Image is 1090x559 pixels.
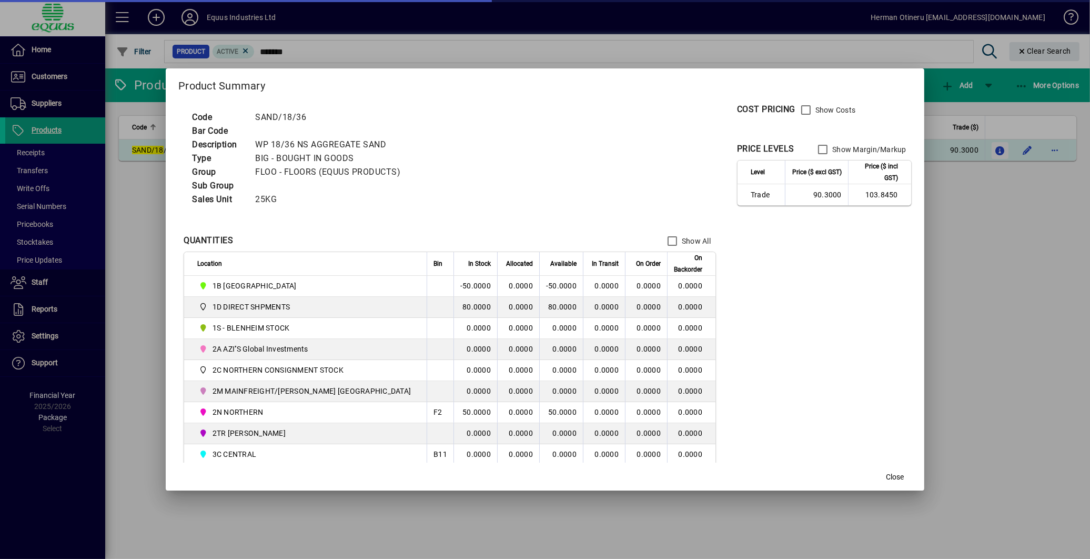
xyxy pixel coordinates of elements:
td: Group [187,165,250,179]
span: 0.0000 [594,387,619,395]
span: 0.0000 [594,450,619,458]
td: WP 18/36 NS AGGREGATE SAND [250,138,413,152]
div: COST PRICING [737,103,795,116]
td: 0.0000 [497,381,539,402]
span: Location [197,258,222,269]
span: In Transit [592,258,619,269]
div: PRICE LEVELS [737,143,794,155]
td: 80.0000 [453,297,497,318]
span: Level [751,166,765,178]
span: On Order [636,258,661,269]
td: Sub Group [187,179,250,193]
span: Bin [433,258,442,269]
td: B11 [427,444,453,465]
td: 0.0000 [667,318,715,339]
span: 2N NORTHERN [197,406,415,418]
td: 0.0000 [497,360,539,381]
span: 2M MAINFREIGHT/OWENS AUCKLAND [197,385,415,397]
td: FLOO - FLOORS (EQUUS PRODUCTS) [250,165,413,179]
span: 0.0000 [637,324,661,332]
td: 0.0000 [497,339,539,360]
span: Allocated [506,258,533,269]
td: 0.0000 [497,297,539,318]
td: 0.0000 [539,423,583,444]
td: 0.0000 [453,360,497,381]
td: 0.0000 [667,360,715,381]
td: 0.0000 [539,381,583,402]
td: 0.0000 [497,276,539,297]
span: Price ($ incl GST) [855,161,898,184]
span: 0.0000 [594,429,619,437]
span: 0.0000 [637,408,661,416]
td: 0.0000 [497,423,539,444]
span: Available [550,258,577,269]
td: Code [187,111,250,124]
td: 0.0000 [453,381,497,402]
td: 0.0000 [453,339,497,360]
td: 0.0000 [497,318,539,339]
span: On Backorder [674,252,702,275]
span: 0.0000 [637,282,661,290]
span: 0.0000 [637,387,661,395]
div: QUANTITIES [184,234,233,247]
td: 0.0000 [667,276,715,297]
span: 0.0000 [594,303,619,311]
span: 2N NORTHERN [213,407,264,417]
span: 2A AZI''S Global Investments [213,344,308,354]
td: 0.0000 [453,318,497,339]
label: Show Margin/Markup [830,144,906,155]
td: Sales Unit [187,193,250,206]
span: Price ($ excl GST) [792,166,842,178]
span: In Stock [468,258,491,269]
span: 0.0000 [594,408,619,416]
label: Show Costs [813,105,856,115]
span: 0.0000 [637,366,661,374]
td: 0.0000 [539,360,583,381]
span: 2TR [PERSON_NAME] [213,428,286,438]
td: 0.0000 [539,318,583,339]
span: 3C CENTRAL [197,448,415,461]
span: 2M MAINFREIGHT/[PERSON_NAME] [GEOGRAPHIC_DATA] [213,386,411,396]
span: Close [886,472,904,483]
span: 3C CENTRAL [213,449,257,460]
td: 0.0000 [497,402,539,423]
span: 2A AZI''S Global Investments [197,343,415,355]
h2: Product Summary [166,68,924,99]
span: 2C NORTHERN CONSIGNMENT STOCK [197,364,415,376]
span: 2TR TOM RYAN CARTAGE [197,427,415,440]
td: 50.0000 [539,402,583,423]
td: 50.0000 [453,402,497,423]
span: 0.0000 [637,345,661,353]
td: BIG - BOUGHT IN GOODS [250,152,413,165]
td: -50.0000 [453,276,497,297]
td: 0.0000 [453,423,497,444]
td: Description [187,138,250,152]
td: Bar Code [187,124,250,138]
td: 0.0000 [667,402,715,423]
span: Trade [751,189,779,200]
span: 0.0000 [637,303,661,311]
button: Close [878,467,912,486]
td: F2 [427,402,453,423]
td: 0.0000 [497,444,539,465]
span: 1S - BLENHEIM STOCK [197,322,415,334]
span: 0.0000 [637,429,661,437]
td: Type [187,152,250,165]
span: 0.0000 [637,450,661,458]
td: 0.0000 [667,381,715,402]
td: 0.0000 [539,444,583,465]
span: 1D DIRECT SHPMENTS [213,302,290,312]
td: 103.8450 [848,184,911,205]
td: 0.0000 [453,444,497,465]
td: 0.0000 [667,339,715,360]
span: 1B [GEOGRAPHIC_DATA] [213,281,297,291]
td: 25KG [250,193,413,206]
span: 1B BLENHEIM [197,279,415,292]
span: 1D DIRECT SHPMENTS [197,301,415,313]
span: 1S - BLENHEIM STOCK [213,323,290,333]
span: 2C NORTHERN CONSIGNMENT STOCK [213,365,344,375]
td: 0.0000 [667,444,715,465]
td: 0.0000 [539,339,583,360]
td: 90.3000 [785,184,848,205]
td: SAND/18/36 [250,111,413,124]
